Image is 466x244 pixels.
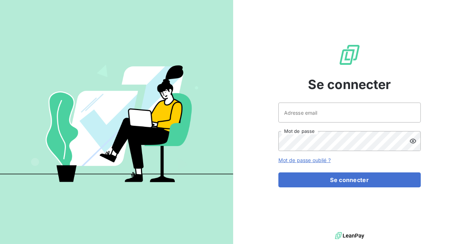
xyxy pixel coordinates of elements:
[278,172,421,187] button: Se connecter
[338,43,361,66] img: Logo LeanPay
[335,230,364,241] img: logo
[308,75,391,94] span: Se connecter
[278,103,421,123] input: placeholder
[278,157,331,163] a: Mot de passe oublié ?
